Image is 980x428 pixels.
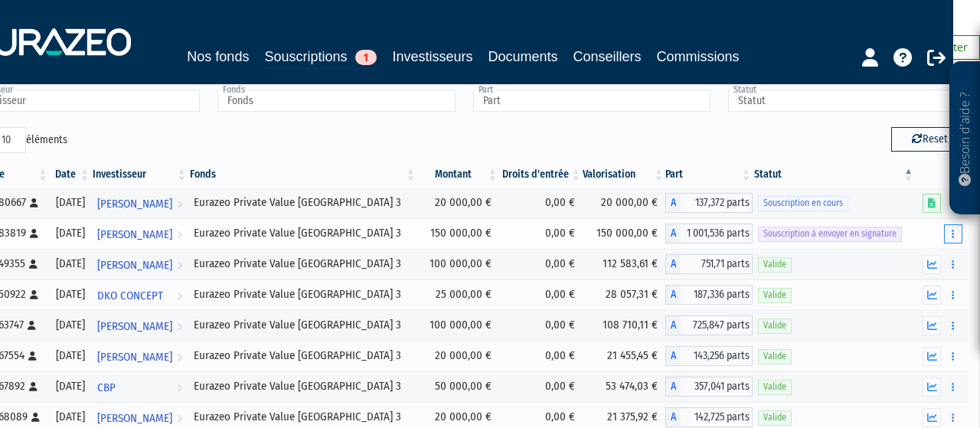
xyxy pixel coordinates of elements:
a: CBP [91,371,188,402]
div: Eurazeo Private Value [GEOGRAPHIC_DATA] 3 [194,348,412,364]
span: 187,336 parts [681,285,753,305]
i: [Français] Personne physique [28,351,37,361]
span: Valide [758,349,792,364]
span: Valide [758,380,792,394]
a: Commissions [657,46,740,67]
th: Part: activer pour trier la colonne par ordre croissant [665,162,753,188]
div: Eurazeo Private Value [GEOGRAPHIC_DATA] 3 [194,256,412,272]
i: [Français] Personne physique [30,198,38,207]
th: Droits d'entrée: activer pour trier la colonne par ordre croissant [499,162,583,188]
i: [Français] Personne physique [29,260,38,269]
a: [PERSON_NAME] [91,218,188,249]
span: Souscription en cours [758,196,848,211]
th: Valorisation: activer pour trier la colonne par ordre croissant [583,162,665,188]
td: 0,00 € [499,188,583,218]
span: CBP [97,374,116,402]
div: Eurazeo Private Value [GEOGRAPHIC_DATA] 3 [194,286,412,302]
td: 150 000,00 € [583,218,665,249]
span: A [665,346,681,366]
td: 28 057,31 € [583,279,665,310]
span: [PERSON_NAME] [97,190,172,218]
span: 1 [355,50,377,65]
td: 0,00 € [499,279,583,310]
span: [PERSON_NAME] [97,312,172,341]
i: [Français] Personne physique [30,229,38,238]
span: A [665,254,681,274]
div: [DATE] [55,194,87,211]
span: A [665,193,681,213]
div: Eurazeo Private Value [GEOGRAPHIC_DATA] 3 [194,194,412,211]
div: Eurazeo Private Value [GEOGRAPHIC_DATA] 3 [194,378,412,394]
div: [DATE] [55,317,87,333]
td: 108 710,11 € [583,310,665,341]
th: Statut : activer pour trier la colonne par ordre d&eacute;croissant [753,162,915,188]
a: DKO CONCEPT [91,279,188,310]
i: [Français] Personne physique [29,382,38,391]
th: Montant: activer pour trier la colonne par ordre croissant [417,162,499,188]
td: 20 000,00 € [417,188,499,218]
div: A - Eurazeo Private Value Europe 3 [665,315,753,335]
td: 53 474,03 € [583,371,665,402]
div: Eurazeo Private Value [GEOGRAPHIC_DATA] 3 [194,409,412,425]
a: [PERSON_NAME] [91,310,188,341]
div: A - Eurazeo Private Value Europe 3 [665,254,753,274]
span: 1 001,536 parts [681,224,753,243]
span: Valide [758,410,792,425]
span: 143,256 parts [681,346,753,366]
i: [Français] Personne physique [28,321,36,330]
td: 0,00 € [499,249,583,279]
i: Voir l'investisseur [177,190,182,218]
th: Investisseur: activer pour trier la colonne par ordre croissant [91,162,188,188]
div: [DATE] [55,378,87,394]
span: Valide [758,319,792,333]
span: A [665,224,681,243]
span: 142,725 parts [681,407,753,427]
div: A - Eurazeo Private Value Europe 3 [665,224,753,243]
th: Date: activer pour trier la colonne par ordre croissant [50,162,92,188]
td: 150 000,00 € [417,218,499,249]
span: Valide [758,288,792,302]
p: Besoin d'aide ? [956,70,974,207]
th: Fonds: activer pour trier la colonne par ordre croissant [188,162,417,188]
span: [PERSON_NAME] [97,251,172,279]
i: Voir l'investisseur [177,312,182,341]
a: Conseillers [573,46,642,67]
div: [DATE] [55,225,87,241]
div: A - Eurazeo Private Value Europe 3 [665,193,753,213]
i: [Français] Personne physique [31,413,40,422]
i: Voir l'investisseur [177,374,182,402]
span: Souscription à envoyer en signature [758,227,902,241]
span: 137,372 parts [681,193,753,213]
td: 25 000,00 € [417,279,499,310]
span: DKO CONCEPT [97,282,163,310]
td: 0,00 € [499,218,583,249]
td: 50 000,00 € [417,371,499,402]
span: 725,847 parts [681,315,753,335]
span: A [665,285,681,305]
div: A - Eurazeo Private Value Europe 3 [665,285,753,305]
a: Documents [488,46,558,67]
td: 21 455,45 € [583,341,665,371]
div: [DATE] [55,348,87,364]
td: 100 000,00 € [417,310,499,341]
span: 751,71 parts [681,254,753,274]
a: [PERSON_NAME] [91,249,188,279]
div: Eurazeo Private Value [GEOGRAPHIC_DATA] 3 [194,317,412,333]
button: Reset [891,127,968,152]
td: 0,00 € [499,371,583,402]
i: Voir l'investisseur [177,251,182,279]
a: [PERSON_NAME] [91,188,188,218]
td: 0,00 € [499,310,583,341]
i: [Français] Personne physique [30,290,38,299]
span: A [665,407,681,427]
span: A [665,315,681,335]
div: A - Eurazeo Private Value Europe 3 [665,377,753,397]
span: [PERSON_NAME] [97,221,172,249]
span: 357,041 parts [681,377,753,397]
span: [PERSON_NAME] [97,343,172,371]
i: Voir l'investisseur [177,343,182,371]
a: Nos fonds [187,46,249,67]
span: Valide [758,257,792,272]
a: Souscriptions1 [264,46,377,70]
span: A [665,377,681,397]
